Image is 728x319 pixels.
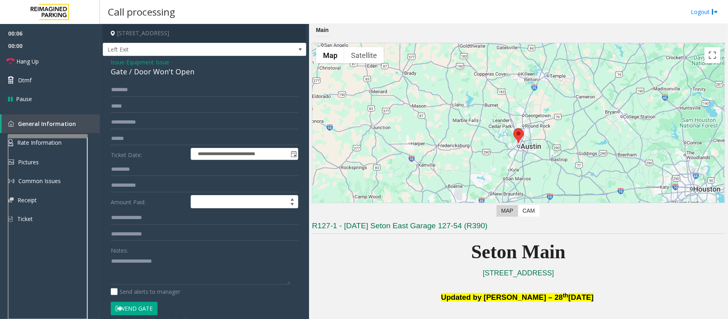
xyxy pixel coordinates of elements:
span: Hang Up [16,57,39,66]
span: Seton Main [471,241,566,262]
label: Send alerts to manager [111,287,180,296]
a: General Information [2,114,100,133]
button: Show street map [316,47,344,63]
span: [DATE] [568,293,594,301]
span: Dtmf [18,76,32,84]
span: Toggle popup [289,148,298,159]
label: Amount Paid: [109,195,189,209]
label: Map [497,205,518,217]
img: 'icon' [8,121,14,127]
span: Pause [16,95,32,103]
span: Left Exit [103,43,265,56]
button: Toggle fullscreen view [704,47,720,63]
span: Equipment Issue [126,58,169,66]
h3: Call processing [104,2,179,22]
span: Issue [111,58,124,66]
span: Decrease value [287,202,298,208]
span: th [563,292,568,299]
span: Increase value [287,195,298,202]
h3: R127-1 - [DATE] Seton East Garage 127-54 (R390) [312,221,725,234]
h4: [STREET_ADDRESS] [103,24,306,43]
div: Gate / Door Won't Open [111,66,298,77]
span: General Information [18,120,76,128]
span: Updated by [PERSON_NAME] – 28 [441,293,563,301]
span: - [124,58,169,66]
button: Vend Gate [111,302,158,315]
div: Main [314,24,331,37]
img: logout [712,8,718,16]
a: [STREET_ADDRESS] [483,269,554,277]
label: CAM [518,205,540,217]
label: Ticket Date: [109,148,189,160]
a: Logout [691,8,718,16]
button: Show satellite imagery [344,47,384,63]
div: 1201 West 38th Street, Austin, TX [513,128,524,143]
label: Notes: [111,243,128,255]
